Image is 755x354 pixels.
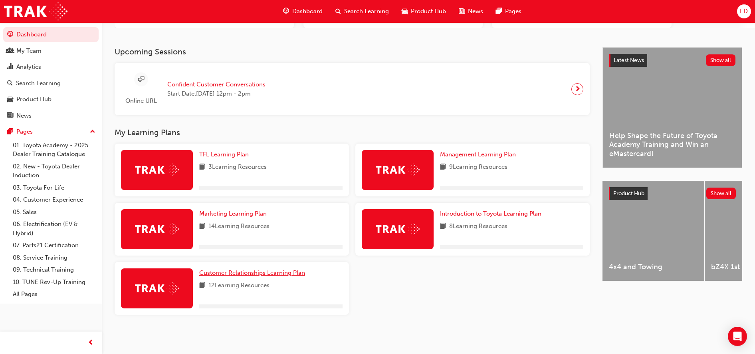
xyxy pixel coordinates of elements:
span: ED [740,7,748,16]
img: Trak [4,2,67,20]
span: 9 Learning Resources [449,162,507,172]
a: pages-iconPages [489,3,528,20]
span: book-icon [440,222,446,232]
span: Online URL [121,96,161,106]
span: book-icon [199,281,205,291]
div: My Team [16,46,42,56]
span: car-icon [7,96,13,103]
span: Latest News [614,57,644,64]
h3: Upcoming Sessions [115,47,590,56]
div: Open Intercom Messenger [728,327,747,346]
span: TFL Learning Plan [199,151,249,158]
a: Latest NewsShow allHelp Shape the Future of Toyota Academy Training and Win an eMastercard! [602,47,742,168]
span: Introduction to Toyota Learning Plan [440,210,541,217]
span: book-icon [199,162,205,172]
a: Latest NewsShow all [609,54,735,67]
a: 06. Electrification (EV & Hybrid) [10,218,99,239]
a: Analytics [3,60,99,74]
span: News [468,7,483,16]
span: Dashboard [292,7,323,16]
span: Search Learning [344,7,389,16]
span: Help Shape the Future of Toyota Academy Training and Win an eMastercard! [609,131,735,158]
span: pages-icon [496,6,502,16]
button: ED [737,4,751,18]
span: Product Hub [411,7,446,16]
a: guage-iconDashboard [277,3,329,20]
div: Pages [16,127,33,136]
a: 10. TUNE Rev-Up Training [10,276,99,288]
span: guage-icon [7,31,13,38]
span: search-icon [335,6,341,16]
span: book-icon [199,222,205,232]
button: Show all [706,54,736,66]
img: Trak [135,223,179,235]
button: Show all [706,188,736,199]
a: car-iconProduct Hub [395,3,452,20]
span: Customer Relationships Learning Plan [199,269,305,276]
img: Trak [135,164,179,176]
span: sessionType_ONLINE_URL-icon [138,75,144,85]
span: people-icon [7,48,13,55]
span: Marketing Learning Plan [199,210,267,217]
a: news-iconNews [452,3,489,20]
a: Customer Relationships Learning Plan [199,268,308,278]
span: 12 Learning Resources [208,281,270,291]
span: 3 Learning Resources [208,162,267,172]
a: Marketing Learning Plan [199,209,270,218]
a: Introduction to Toyota Learning Plan [440,209,545,218]
h3: My Learning Plans [115,128,590,137]
a: 05. Sales [10,206,99,218]
div: Product Hub [16,95,52,104]
a: Management Learning Plan [440,150,519,159]
button: Pages [3,124,99,139]
a: 4x4 and Towing [602,181,704,281]
a: Online URLConfident Customer ConversationsStart Date:[DATE] 12pm - 2pm [121,69,583,109]
span: Product Hub [613,190,644,197]
img: Trak [135,282,179,294]
a: News [3,108,99,123]
span: Start Date: [DATE] 12pm - 2pm [167,89,266,98]
span: car-icon [402,6,408,16]
a: search-iconSearch Learning [329,3,395,20]
a: 03. Toyota For Life [10,182,99,194]
a: Search Learning [3,76,99,91]
span: news-icon [459,6,465,16]
span: guage-icon [283,6,289,16]
span: 14 Learning Resources [208,222,270,232]
span: prev-icon [88,338,94,348]
span: Management Learning Plan [440,151,516,158]
button: DashboardMy TeamAnalyticsSearch LearningProduct HubNews [3,26,99,124]
a: Dashboard [3,27,99,42]
a: 07. Parts21 Certification [10,239,99,252]
span: 8 Learning Resources [449,222,507,232]
a: 09. Technical Training [10,264,99,276]
span: 4x4 and Towing [609,262,698,272]
div: News [16,111,32,120]
a: Product Hub [3,92,99,107]
span: book-icon [440,162,446,172]
img: Trak [376,164,420,176]
a: My Team [3,44,99,58]
span: up-icon [90,127,95,137]
span: Confident Customer Conversations [167,80,266,89]
a: Product HubShow all [609,187,736,200]
a: All Pages [10,288,99,300]
span: next-icon [575,84,581,95]
a: 01. Toyota Academy - 2025 Dealer Training Catalogue [10,139,99,160]
a: 08. Service Training [10,252,99,264]
span: news-icon [7,112,13,120]
div: Analytics [16,62,41,72]
span: search-icon [7,80,13,87]
span: chart-icon [7,64,13,71]
a: TFL Learning Plan [199,150,252,159]
div: Search Learning [16,79,61,88]
span: pages-icon [7,128,13,136]
img: Trak [376,223,420,235]
a: 04. Customer Experience [10,194,99,206]
span: Pages [505,7,521,16]
a: 02. New - Toyota Dealer Induction [10,160,99,182]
